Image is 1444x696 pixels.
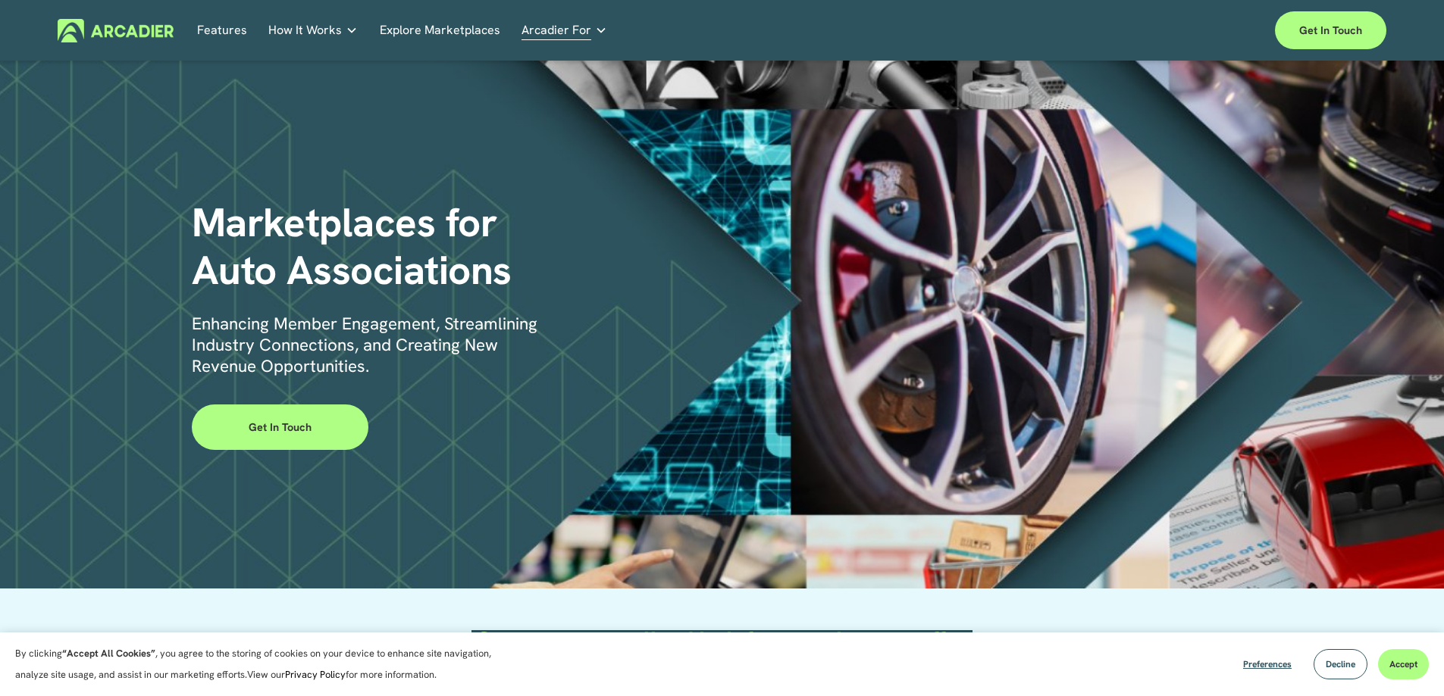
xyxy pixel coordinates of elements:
a: Privacy Policy [285,668,346,681]
a: Get in touch [1275,11,1386,49]
p: By clicking , you agree to the storing of cookies on your device to enhance site navigation, anal... [15,643,508,685]
div: Widget de chat [1368,623,1444,696]
span: Decline [1326,658,1355,670]
a: Features [197,19,247,42]
a: Explore Marketplaces [380,19,500,42]
span: Preferences [1243,658,1292,670]
span: Create a centralised hub for members to offer added value of membership [475,625,974,687]
span: Arcadier For [522,20,591,41]
span: Enhancing Member Engagement, Streamlining Industry Connections, and Creating New Revenue Opportun... [192,313,542,377]
a: folder dropdown [522,19,607,42]
button: Decline [1314,649,1367,679]
strong: “Accept All Cookies” [62,647,155,660]
img: Arcadier [58,19,174,42]
a: folder dropdown [268,19,358,42]
span: How It Works [268,20,342,41]
button: Preferences [1232,649,1303,679]
a: Get in Touch [192,404,368,450]
iframe: Chat Widget [1368,623,1444,696]
span: Marketplaces for Auto Associations [192,196,512,295]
